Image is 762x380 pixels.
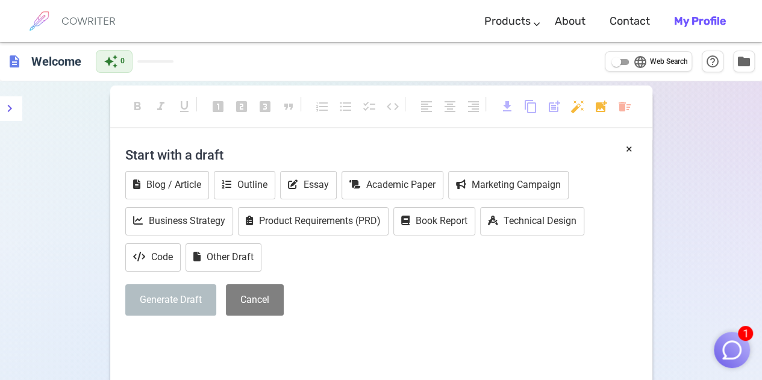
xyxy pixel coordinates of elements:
[7,54,22,69] span: description
[61,16,116,26] h6: COWRITER
[234,99,249,114] span: looks_two
[705,54,720,69] span: help_outline
[570,99,585,114] span: auto_fix_high
[280,171,337,199] button: Essay
[226,284,284,316] button: Cancel
[125,171,209,199] button: Blog / Article
[362,99,376,114] span: checklist
[24,6,54,36] img: brand logo
[393,207,475,235] button: Book Report
[342,171,443,199] button: Academic Paper
[125,140,637,169] h4: Start with a draft
[523,99,538,114] span: content_copy
[386,99,400,114] span: code
[617,99,632,114] span: delete_sweep
[238,207,389,235] button: Product Requirements (PRD)
[738,326,753,341] span: 1
[120,55,125,67] span: 0
[448,171,569,199] button: Marketing Campaign
[466,99,481,114] span: format_align_right
[547,99,561,114] span: post_add
[702,51,723,72] button: Help & Shortcuts
[154,99,168,114] span: format_italic
[674,4,726,39] a: My Profile
[186,243,261,272] button: Other Draft
[419,99,434,114] span: format_align_left
[214,171,275,199] button: Outline
[211,99,225,114] span: looks_one
[626,140,632,158] button: ×
[315,99,329,114] span: format_list_numbered
[443,99,457,114] span: format_align_center
[125,284,216,316] button: Generate Draft
[484,4,531,39] a: Products
[500,99,514,114] span: download
[27,49,86,73] h6: Click to edit title
[594,99,608,114] span: add_photo_alternate
[633,55,648,69] span: language
[258,99,272,114] span: looks_3
[737,54,751,69] span: folder
[733,51,755,72] button: Manage Documents
[125,243,181,272] button: Code
[130,99,145,114] span: format_bold
[125,207,233,235] button: Business Strategy
[714,332,750,368] button: 1
[480,207,584,235] button: Technical Design
[177,99,192,114] span: format_underlined
[720,338,743,361] img: Close chat
[104,54,118,69] span: auto_awesome
[281,99,296,114] span: format_quote
[610,4,650,39] a: Contact
[674,14,726,28] b: My Profile
[555,4,586,39] a: About
[339,99,353,114] span: format_list_bulleted
[650,56,688,68] span: Web Search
